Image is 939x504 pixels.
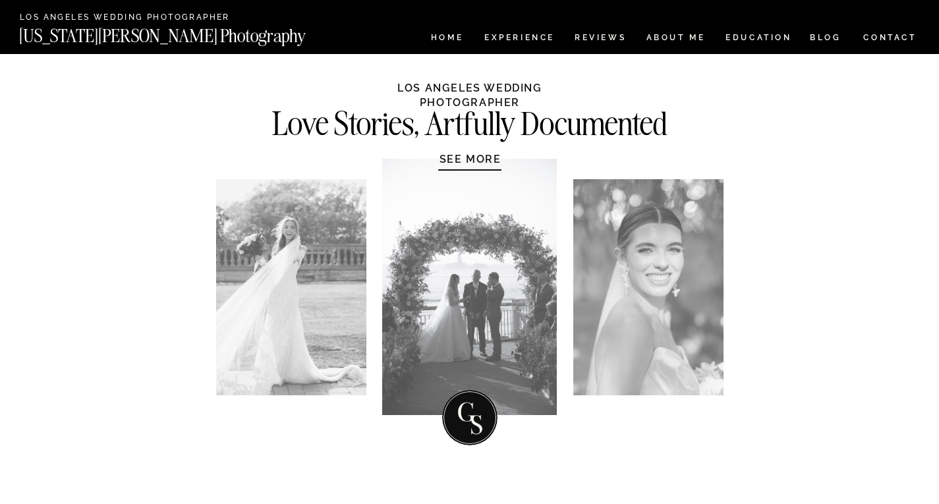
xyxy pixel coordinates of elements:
[810,34,841,45] a: BLOG
[484,34,554,45] a: Experience
[408,152,533,165] a: SEE MORE
[863,30,917,45] a: CONTACT
[646,34,706,45] a: ABOUT ME
[575,34,624,45] a: REVIEWS
[19,27,350,38] a: [US_STATE][PERSON_NAME] Photography
[244,109,697,134] h2: Love Stories, Artfully Documented
[724,34,793,45] a: EDUCATION
[347,81,594,107] h1: LOS ANGELES WEDDING PHOTOGRAPHER
[428,34,466,45] a: HOME
[20,13,278,23] a: Los Angeles Wedding Photographer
